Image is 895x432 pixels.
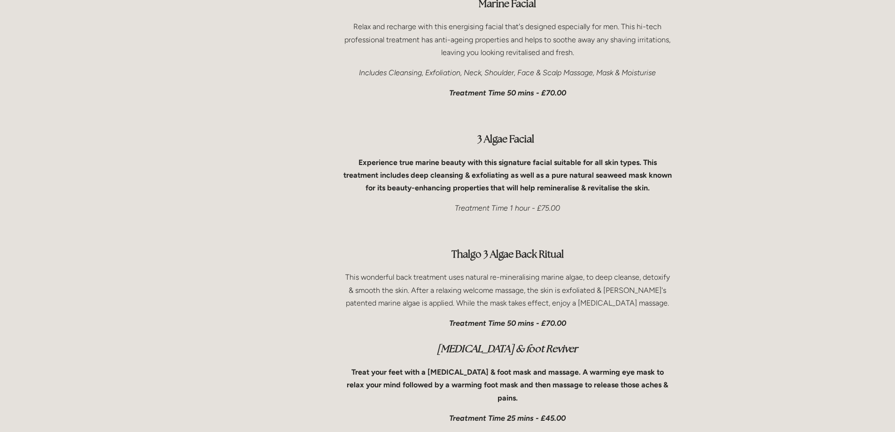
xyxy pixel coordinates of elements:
[347,368,670,402] strong: Treat your feet with a [MEDICAL_DATA] & foot mask and massage. A warming eye mask to relax your m...
[449,319,566,328] em: Treatment Time 50 mins - £70.00
[451,248,564,260] strong: Thalgo 3 Algae Back Ritual
[455,204,560,212] em: Treatment Time 1 hour - £75.00
[449,88,566,97] em: Treatment Time 50 mins - £70.00
[359,68,656,77] em: Includes Cleansing, Exfoliation, Neck, Shoulder, Face & Scalp Massage, Mask & Moisturise
[343,158,674,192] strong: Experience true marine beauty with this signature facial suitable for all skin types. This treatm...
[437,342,578,355] em: [MEDICAL_DATA] & foot Reviver
[343,20,672,59] p: Relax and recharge with this energising facial that's designed especially for men. This hi-tech p...
[477,133,538,145] strong: 3 Algae Facial
[343,271,672,309] p: This wonderful back treatment uses natural re-mineralising marine algae, to deep cleanse, detoxif...
[449,414,566,423] em: Treatment Time 25 mins - £45.00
